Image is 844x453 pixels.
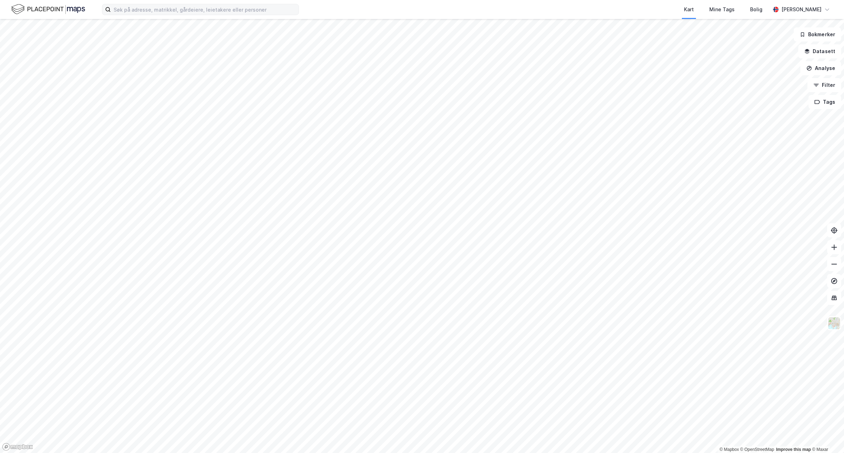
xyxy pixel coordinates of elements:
[809,419,844,453] iframe: Chat Widget
[684,5,694,14] div: Kart
[111,4,299,15] input: Søk på adresse, matrikkel, gårdeiere, leietakere eller personer
[750,5,762,14] div: Bolig
[11,3,85,15] img: logo.f888ab2527a4732fd821a326f86c7f29.svg
[781,5,821,14] div: [PERSON_NAME]
[709,5,735,14] div: Mine Tags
